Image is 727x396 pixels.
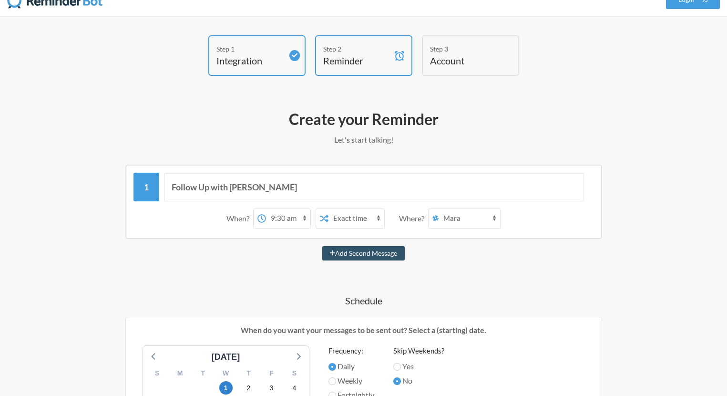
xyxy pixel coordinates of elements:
[328,363,336,371] input: Daily
[288,381,301,395] span: Tuesday, November 4, 2025
[328,377,336,385] input: Weekly
[328,345,374,356] label: Frequency:
[399,208,428,229] div: Where?
[393,345,444,356] label: Skip Weekends?
[146,366,169,381] div: S
[215,366,237,381] div: W
[328,375,374,386] label: Weekly
[216,44,283,54] div: Step 1
[323,54,390,67] h4: Reminder
[323,44,390,54] div: Step 2
[393,375,444,386] label: No
[87,294,640,307] h4: Schedule
[164,173,584,201] input: Message
[169,366,192,381] div: M
[430,44,497,54] div: Step 3
[133,324,594,336] p: When do you want your messages to be sent out? Select a (starting) date.
[219,381,233,395] span: Saturday, November 1, 2025
[260,366,283,381] div: F
[87,109,640,129] h2: Create your Reminder
[265,381,278,395] span: Monday, November 3, 2025
[393,363,401,371] input: Yes
[322,246,405,261] button: Add Second Message
[192,366,215,381] div: T
[393,361,444,372] label: Yes
[283,366,306,381] div: S
[226,208,253,229] div: When?
[237,366,260,381] div: T
[328,361,374,372] label: Daily
[208,351,244,364] div: [DATE]
[87,134,640,146] p: Let's start talking!
[393,377,401,385] input: No
[216,54,283,67] h4: Integration
[242,381,256,395] span: Sunday, November 2, 2025
[430,54,497,67] h4: Account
